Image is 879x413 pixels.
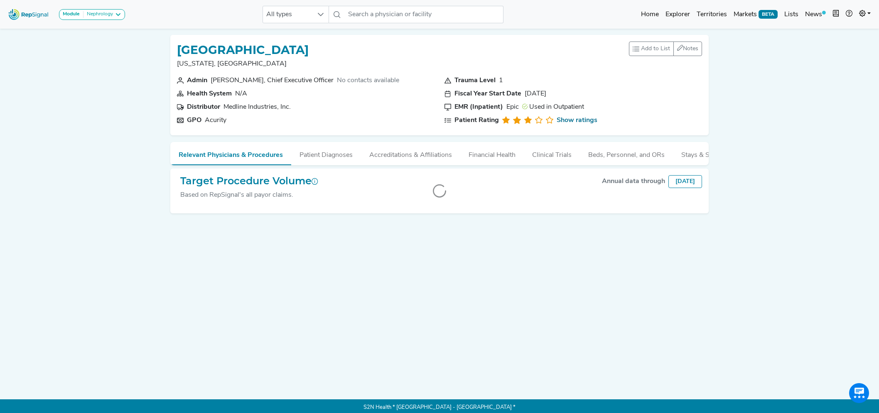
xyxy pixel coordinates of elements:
button: Beds, Personnel, and ORs [580,142,673,164]
a: Home [638,6,662,23]
span: All types [263,6,313,23]
button: Accreditations & Affiliations [361,142,460,164]
div: Trauma Level [454,76,496,86]
div: Medline Industries, Inc. [223,102,291,112]
a: Territories [693,6,730,23]
strong: Module [63,12,80,17]
div: toolbar [629,42,702,56]
div: EMR (Inpatient) [454,102,503,112]
div: Used in Outpatient [522,102,584,112]
div: Nephrology [83,11,113,18]
button: Relevant Physicians & Procedures [170,142,291,165]
h1: [GEOGRAPHIC_DATA] [177,43,309,57]
button: Clinical Trials [524,142,580,164]
button: Intel Book [829,6,842,23]
div: 1 [499,76,503,86]
div: GPO [187,115,201,125]
a: Show ratings [557,115,597,125]
div: Epic [506,102,519,112]
p: [US_STATE], [GEOGRAPHIC_DATA] [177,59,309,69]
div: [PERSON_NAME], Chief Executive Officer [211,76,334,86]
div: Patient Rating [454,115,499,125]
div: Distributor [187,102,220,112]
a: News [802,6,829,23]
a: Explorer [662,6,693,23]
button: ModuleNephrology [59,9,125,20]
div: N/A [235,89,247,99]
div: Health System [187,89,232,99]
a: MarketsBETA [730,6,781,23]
div: [DATE] [525,89,546,99]
span: Add to List [641,44,670,53]
a: Lists [781,6,802,23]
button: Add to List [629,42,674,56]
div: No contacts available [337,76,399,86]
div: Acurity [205,115,226,125]
button: Notes [673,42,702,56]
span: Notes [683,46,698,52]
span: BETA [759,10,778,18]
div: Admin [187,76,207,86]
button: Stays & Services [673,142,739,164]
div: Fiscal Year Start Date [454,89,521,99]
div: Robert I. Grossman, Chief Executive Officer [211,76,334,86]
button: Patient Diagnoses [291,142,361,164]
button: Financial Health [460,142,524,164]
input: Search a physician or facility [345,6,503,23]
